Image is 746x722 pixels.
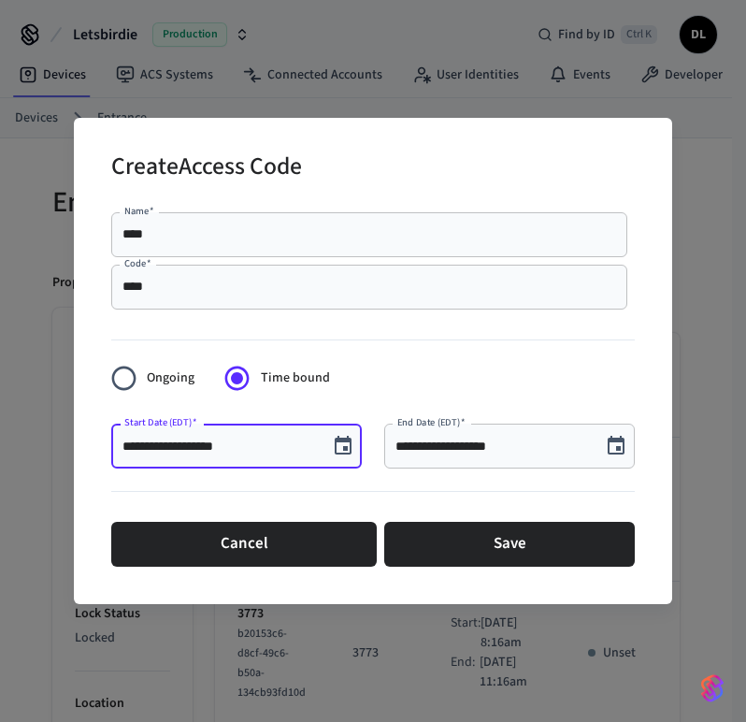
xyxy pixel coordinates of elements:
[597,427,635,465] button: Choose date, selected date is Aug 13, 2025
[261,368,330,388] span: Time bound
[124,256,151,270] label: Code
[384,522,635,567] button: Save
[124,204,154,218] label: Name
[147,368,194,388] span: Ongoing
[324,427,362,465] button: Choose date, selected date is Aug 15, 2025
[701,673,724,703] img: SeamLogoGradient.69752ec5.svg
[111,140,302,197] h2: Create Access Code
[397,415,465,429] label: End Date (EDT)
[124,415,196,429] label: Start Date (EDT)
[111,522,377,567] button: Cancel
